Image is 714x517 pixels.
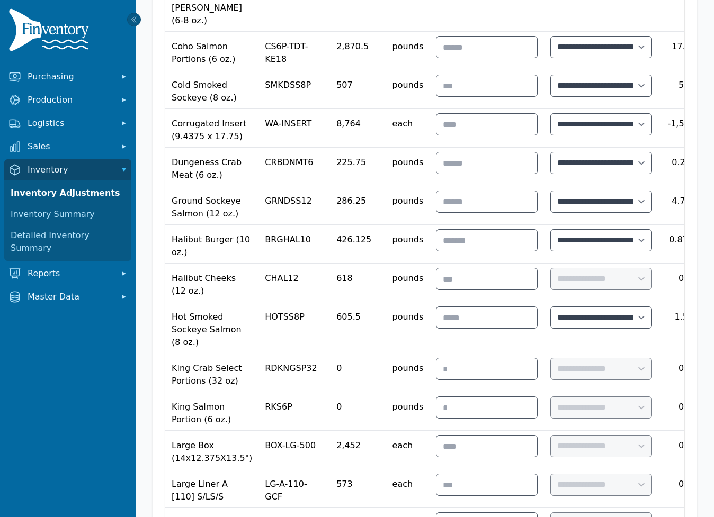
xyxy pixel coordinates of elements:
[330,264,386,302] td: 618
[4,159,131,180] button: Inventory
[386,32,430,70] td: pounds
[330,109,386,148] td: 8,764
[165,264,258,302] td: Halibut Cheeks (12 oz.)
[6,225,129,259] a: Detailed Inventory Summary
[658,264,704,302] td: 0
[658,32,704,70] td: 17.5
[386,302,430,353] td: pounds
[258,32,330,70] td: CS6P-TDT-KE18
[6,204,129,225] a: Inventory Summary
[165,469,258,508] td: Large Liner A [110] S/LS/S
[28,267,112,280] span: Reports
[28,70,112,83] span: Purchasing
[386,469,430,508] td: each
[8,8,93,56] img: Finventory
[258,109,330,148] td: WA-INSERT
[165,302,258,353] td: Hot Smoked Sockeye Salmon (8 oz.)
[165,225,258,264] td: Halibut Burger (10 oz.)
[4,136,131,157] button: Sales
[258,431,330,469] td: BOX-LG-500
[386,186,430,225] td: pounds
[658,148,704,186] td: 0.25
[330,225,386,264] td: 426.125
[330,431,386,469] td: 2,452
[658,302,704,353] td: 1.5
[6,183,129,204] a: Inventory Adjustments
[386,148,430,186] td: pounds
[386,70,430,109] td: pounds
[258,148,330,186] td: CRBDNMT6
[330,186,386,225] td: 286.25
[258,264,330,302] td: CHAL12
[386,109,430,148] td: each
[28,140,112,153] span: Sales
[165,353,258,392] td: King Crab Select Portions (32 oz)
[658,186,704,225] td: 4.75
[658,109,704,148] td: -1,548
[658,469,704,508] td: 0
[258,186,330,225] td: GRNDSS12
[330,392,386,431] td: 0
[258,469,330,508] td: LG-A-110-GCF
[28,117,112,130] span: Logistics
[386,431,430,469] td: each
[4,286,131,307] button: Master Data
[330,70,386,109] td: 507
[258,225,330,264] td: BRGHAL10
[658,225,704,264] td: 0.875
[330,32,386,70] td: 2,870.5
[258,392,330,431] td: RKS6P
[386,392,430,431] td: pounds
[330,148,386,186] td: 225.75
[28,94,112,106] span: Production
[258,70,330,109] td: SMKDSS8P
[165,32,258,70] td: Coho Salmon Portions (6 oz.)
[658,353,704,392] td: 0
[165,109,258,148] td: Corrugated Insert (9.4375 x 17.75)
[386,264,430,302] td: pounds
[28,291,112,303] span: Master Data
[258,353,330,392] td: RDKNGSP32
[330,353,386,392] td: 0
[330,469,386,508] td: 573
[165,392,258,431] td: King Salmon Portion (6 oz.)
[386,353,430,392] td: pounds
[4,66,131,87] button: Purchasing
[658,431,704,469] td: 0
[386,225,430,264] td: pounds
[330,302,386,353] td: 605.5
[4,113,131,134] button: Logistics
[4,89,131,111] button: Production
[4,263,131,284] button: Reports
[165,70,258,109] td: Cold Smoked Sockeye (8 oz.)
[165,431,258,469] td: Large Box (14x12.375X13.5")
[258,302,330,353] td: HOTSS8P
[165,186,258,225] td: Ground Sockeye Salmon (12 oz.)
[28,164,112,176] span: Inventory
[658,70,704,109] td: 5
[658,392,704,431] td: 0
[165,148,258,186] td: Dungeness Crab Meat (6 oz.)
